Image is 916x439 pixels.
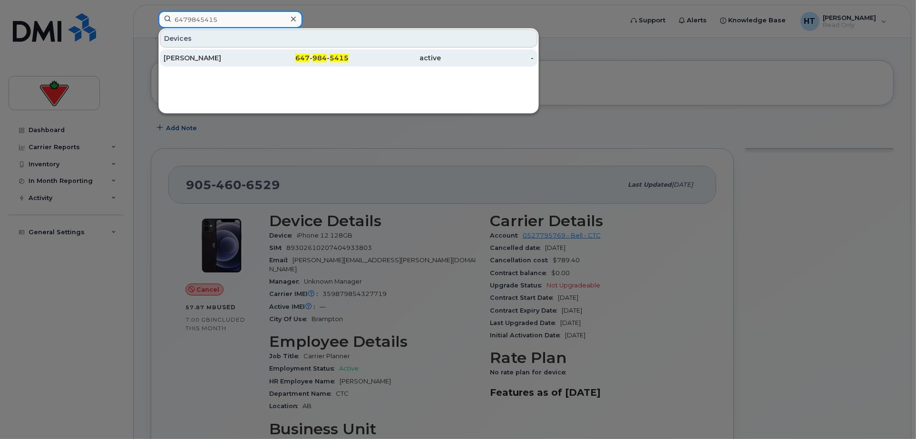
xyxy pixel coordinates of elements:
div: Devices [160,29,537,48]
div: - - [256,53,349,63]
div: [PERSON_NAME] [164,53,256,63]
div: - [441,53,534,63]
a: [PERSON_NAME]647-984-5415active- [160,49,537,67]
span: 5415 [330,54,349,62]
span: 647 [295,54,310,62]
input: Find something... [158,11,302,28]
span: 984 [312,54,327,62]
div: active [349,53,441,63]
